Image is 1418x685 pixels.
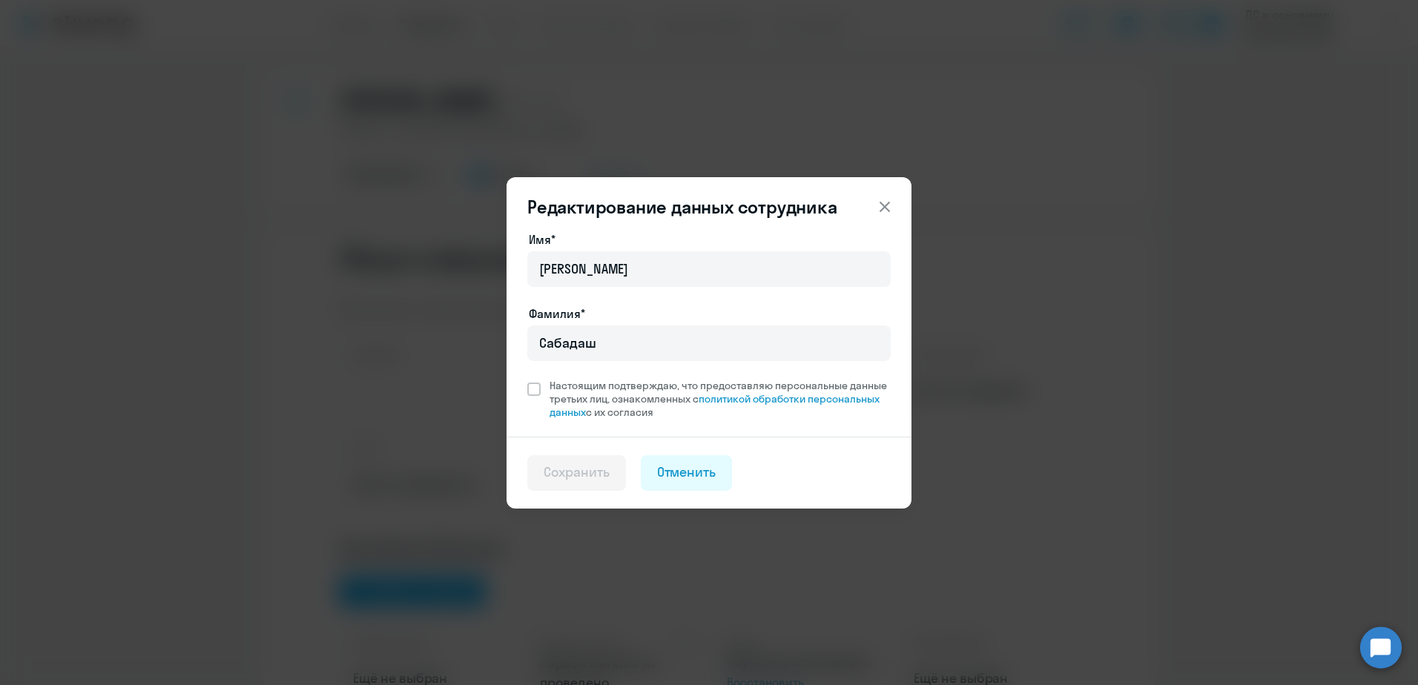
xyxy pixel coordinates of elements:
[550,392,880,419] a: политикой обработки персональных данных
[657,463,716,482] div: Отменить
[550,379,891,419] span: Настоящим подтверждаю, что предоставляю персональные данные третьих лиц, ознакомленных с с их сог...
[529,305,585,322] label: Фамилия*
[544,463,610,482] div: Сохранить
[527,455,626,491] button: Сохранить
[507,195,911,219] header: Редактирование данных сотрудника
[641,455,733,491] button: Отменить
